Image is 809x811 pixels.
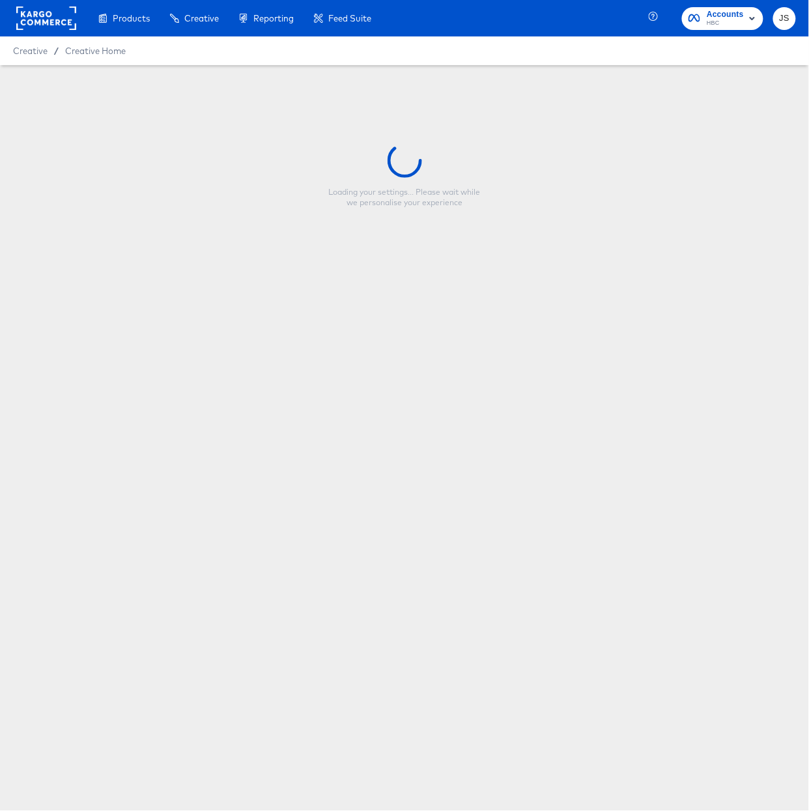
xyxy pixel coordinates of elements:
[184,13,219,23] span: Creative
[323,187,486,208] div: Loading your settings... Please wait while we personalise your experience
[773,7,796,30] button: JS
[48,46,65,56] span: /
[778,11,791,26] span: JS
[328,13,371,23] span: Feed Suite
[707,8,744,21] span: Accounts
[113,13,150,23] span: Products
[707,18,744,29] span: HBC
[13,46,48,56] span: Creative
[253,13,294,23] span: Reporting
[65,46,126,56] a: Creative Home
[682,7,763,30] button: AccountsHBC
